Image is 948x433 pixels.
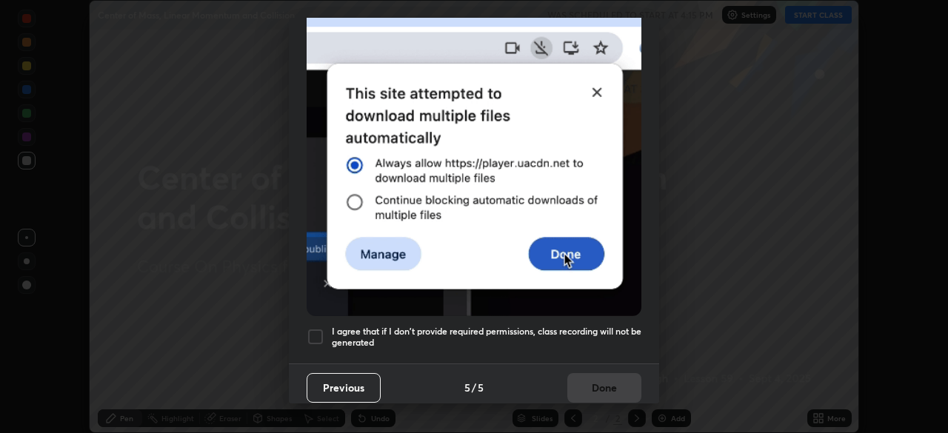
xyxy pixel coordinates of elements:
button: Previous [307,373,381,403]
h4: 5 [464,380,470,395]
h5: I agree that if I don't provide required permissions, class recording will not be generated [332,326,641,349]
h4: / [472,380,476,395]
h4: 5 [478,380,484,395]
